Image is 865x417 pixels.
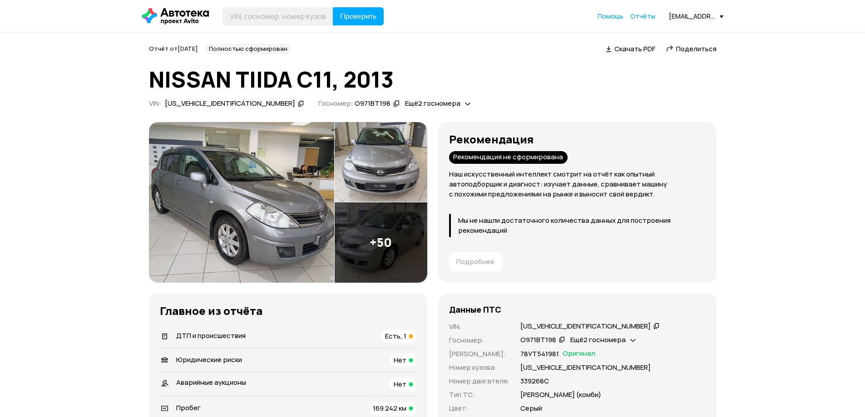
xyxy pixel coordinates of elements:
[394,355,406,365] span: Нет
[333,7,384,25] button: Проверить
[449,390,509,400] p: Тип ТС :
[149,67,717,92] h1: NISSAN TIIDA C11, 2013
[458,216,706,235] p: Мы не нашли достаточного количества данных для построения рекомендаций
[385,331,406,341] span: Есть, 1
[520,376,549,386] p: 339268C
[614,44,655,54] span: Скачать PDF
[606,44,655,54] a: Скачать PDF
[449,151,568,164] div: Рекомендация не сформирована
[318,98,353,108] span: Госномер:
[340,13,376,20] span: Проверить
[520,322,651,331] div: [US_VEHICLE_IDENTIFICATION_NUMBER]
[520,349,559,359] p: 78УТ541981
[563,349,595,359] span: Оригинал
[449,322,509,332] p: VIN :
[176,355,242,364] span: Юридические риски
[520,363,651,373] p: [US_VEHICLE_IDENTIFICATION_NUMBER]
[405,98,460,108] span: Ещё 2 госномера
[676,44,717,54] span: Поделиться
[149,98,161,108] span: VIN :
[520,403,542,413] p: Серый
[160,304,416,317] h3: Главное из отчёта
[355,99,390,108] div: О971ВТ198
[449,169,706,199] p: Наш искусственный интеллект смотрит на отчёт как опытный автоподборщик и диагност: изучает данные...
[449,349,509,359] p: [PERSON_NAME] :
[630,12,655,21] a: Отчёты
[449,335,509,345] p: Госномер :
[520,390,601,400] p: [PERSON_NAME] (комби)
[176,378,246,387] span: Аварийные аукционы
[149,44,198,53] span: Отчёт от [DATE]
[598,12,623,20] span: Помощь
[669,12,723,20] div: [EMAIL_ADDRESS][DOMAIN_NAME]
[449,363,509,373] p: Номер кузова :
[449,133,706,146] h3: Рекомендация
[373,403,406,413] span: 169 242 км
[598,12,623,21] a: Помощь
[165,99,295,108] div: [US_VEHICLE_IDENTIFICATION_NUMBER]
[630,12,655,20] span: Отчёты
[205,44,291,54] div: Полностью сформирован
[222,7,333,25] input: VIN, госномер, номер кузова
[449,403,509,413] p: Цвет :
[449,304,501,314] h4: Данные ПТС
[394,379,406,389] span: Нет
[449,376,509,386] p: Номер двигателя :
[176,403,201,412] span: Пробег
[666,44,717,54] a: Поделиться
[570,335,626,344] span: Ещё 2 госномера
[520,335,556,345] div: О971ВТ198
[176,331,246,340] span: ДТП и происшествия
